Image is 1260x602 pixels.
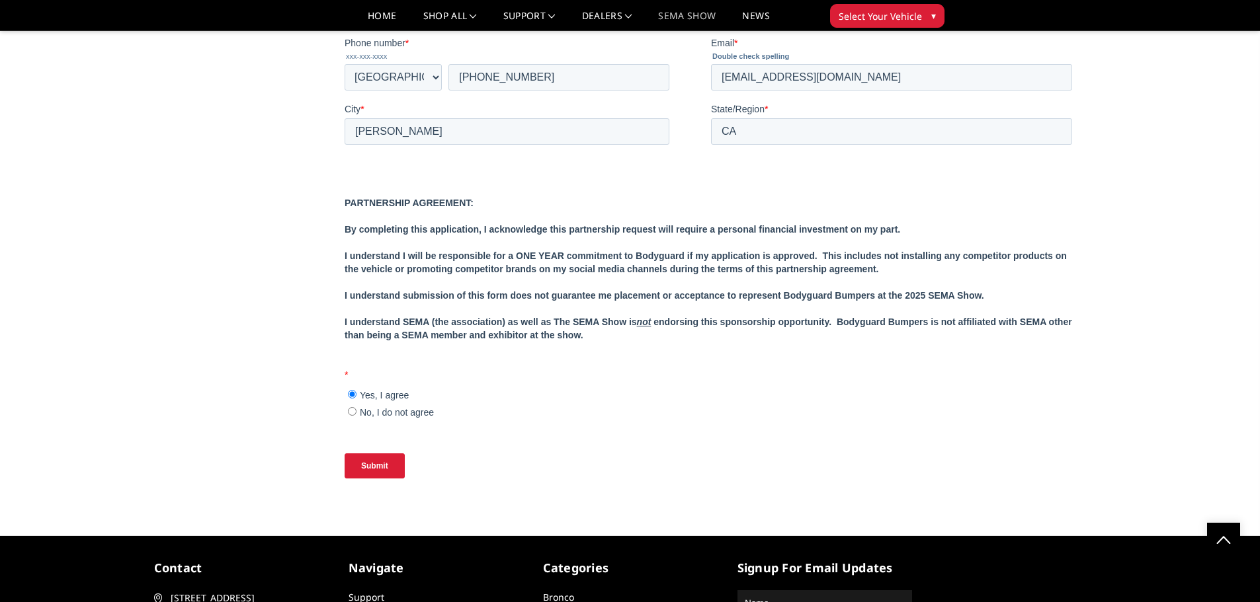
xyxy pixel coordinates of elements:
a: SEMA Show [658,11,716,30]
a: Dealers [582,11,632,30]
h5: contact [154,559,329,577]
h5: Categories [543,559,718,577]
a: shop all [423,11,477,30]
a: Home [368,11,396,30]
span: Select Your Vehicle [839,9,922,23]
h5: signup for email updates [737,559,912,577]
a: Click to Top [1207,523,1240,556]
h5: Navigate [349,559,523,577]
a: News [742,11,769,30]
span: ▾ [931,9,936,22]
strong: Vehicle Model: [488,539,552,550]
a: Support [503,11,556,30]
iframe: Chat Widget [1194,539,1260,602]
button: Select Your Vehicle [830,4,945,28]
strong: Vehicle Make: [244,539,305,550]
